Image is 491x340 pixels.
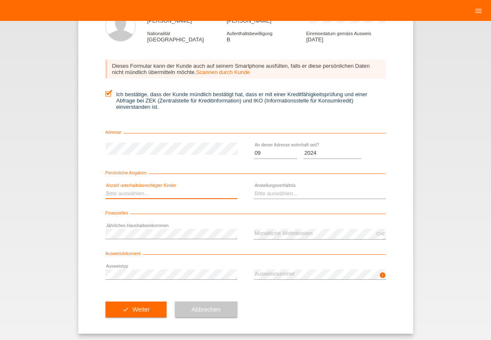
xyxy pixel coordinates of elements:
[105,211,131,215] span: Finanzielles
[147,31,170,36] span: Nationalität
[122,306,129,313] i: check
[196,69,250,75] a: Scannen durch Kunde
[470,8,487,13] a: menu
[474,7,483,15] i: menu
[105,171,149,175] span: Persönliche Angaben
[147,30,227,43] div: [GEOGRAPHIC_DATA]
[105,130,123,135] span: Adresse
[306,31,371,36] span: Einreisedatum gemäss Ausweis
[175,302,237,317] button: Abbrechen
[105,91,386,110] label: Ich bestätige, dass der Kunde mündlich bestätigt hat, dass er mit einer Kreditfähigkeitsprüfung u...
[379,272,386,279] i: info
[192,306,221,313] span: Abbrechen
[379,274,386,279] a: info
[105,59,386,79] div: Dieses Formular kann der Kunde auch auf seinem Smartphone ausfüllen, falls er diese persönlichen ...
[226,30,306,43] div: B
[132,306,149,313] span: Weiter
[226,31,272,36] span: Aufenthaltsbewilligung
[105,251,143,256] span: Ausweisdokument
[306,30,386,43] div: [DATE]
[376,231,386,236] div: CHF
[105,302,167,317] button: check Weiter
